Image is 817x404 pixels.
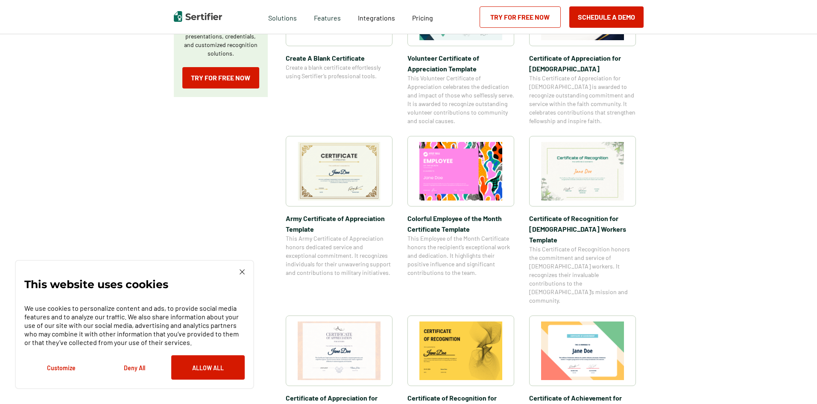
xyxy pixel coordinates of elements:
span: This Employee of the Month Certificate honors the recipient’s exceptional work and dedication. It... [407,234,514,277]
img: Certificate of Recognition for Parents Template [419,321,502,380]
p: This website uses cookies [24,280,168,289]
span: Certificate of Recognition for [DEMOGRAPHIC_DATA] Workers Template [529,213,636,245]
p: We use cookies to personalize content and ads, to provide social media features and to analyze ou... [24,304,245,347]
a: Army Certificate of Appreciation​ TemplateArmy Certificate of Appreciation​ TemplateThis Army Cer... [286,136,392,305]
img: Cookie Popup Close [240,269,245,274]
span: Solutions [268,12,297,22]
p: Create a blank certificate with Sertifier for professional presentations, credentials, and custom... [182,15,259,58]
span: This Volunteer Certificate of Appreciation celebrates the dedication and impact of those who self... [407,74,514,125]
span: This Certificate of Appreciation for [DEMOGRAPHIC_DATA] is awarded to recognize outstanding commi... [529,74,636,125]
span: Pricing [412,14,433,22]
span: Create a blank certificate effortlessly using Sertifier’s professional tools. [286,63,392,80]
a: Pricing [412,12,433,22]
button: Customize [24,355,98,380]
span: Army Certificate of Appreciation​ Template [286,213,392,234]
button: Allow All [171,355,245,380]
span: Volunteer Certificate of Appreciation Template [407,53,514,74]
button: Deny All [98,355,171,380]
a: Integrations [358,12,395,22]
iframe: Chat Widget [774,363,817,404]
span: Integrations [358,14,395,22]
span: Certificate of Appreciation for [DEMOGRAPHIC_DATA]​ [529,53,636,74]
button: Schedule a Demo [569,6,644,28]
a: Try for Free Now [182,67,259,88]
img: Certificate of Achievement for Kindergarten [541,321,624,380]
a: Colorful Employee of the Month Certificate TemplateColorful Employee of the Month Certificate Tem... [407,136,514,305]
img: Army Certificate of Appreciation​ Template [298,142,381,201]
span: This Certificate of Recognition honors the commitment and service of [DEMOGRAPHIC_DATA] workers. ... [529,245,636,305]
img: Certificate of Recognition for Church Workers Template [541,142,624,201]
img: Certificate of Appreciation for Donors​ Template [298,321,381,380]
span: This Army Certificate of Appreciation honors dedicated service and exceptional commitment. It rec... [286,234,392,277]
span: Create A Blank Certificate [286,53,392,63]
img: Sertifier | Digital Credentialing Platform [174,11,222,22]
a: Try for Free Now [480,6,561,28]
img: Colorful Employee of the Month Certificate Template [419,142,502,201]
span: Colorful Employee of the Month Certificate Template [407,213,514,234]
a: Certificate of Recognition for Church Workers TemplateCertificate of Recognition for [DEMOGRAPHIC... [529,136,636,305]
span: Features [314,12,341,22]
